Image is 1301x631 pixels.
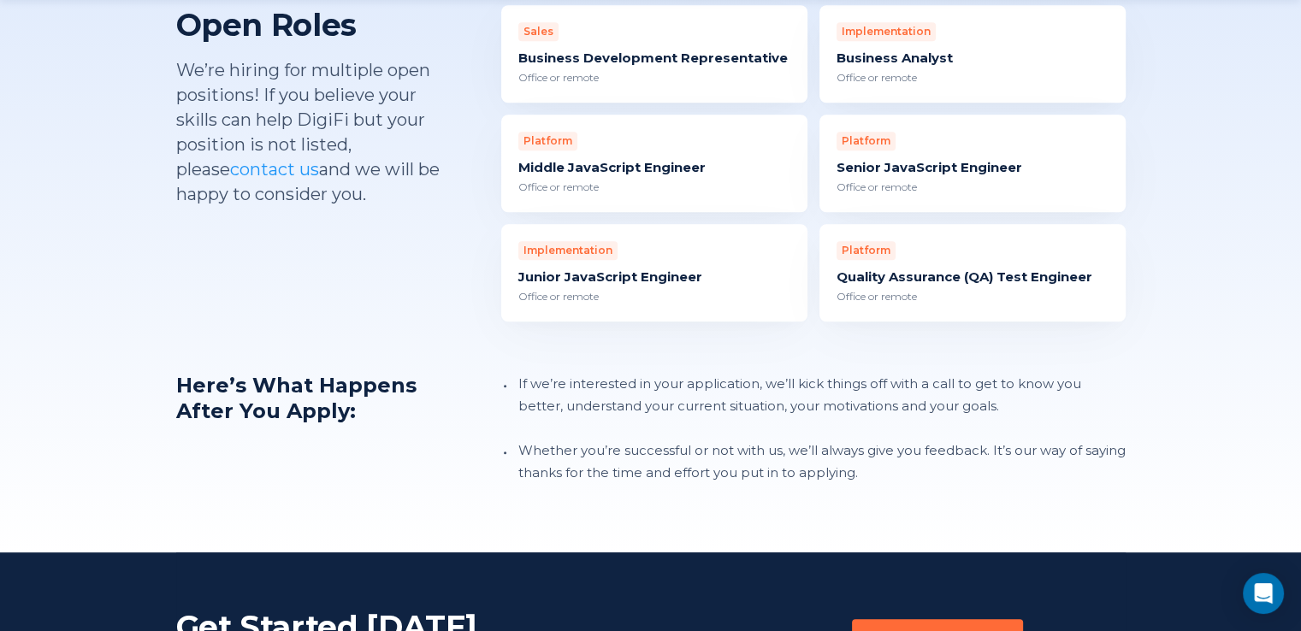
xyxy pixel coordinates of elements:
li: Whether you’re successful or not with us, we’ll always give you feedback. It’s our way of saying ... [515,439,1126,484]
div: Middle JavaScript Engineer [518,159,790,176]
div: Business Analyst [837,50,1109,67]
div: Junior JavaScript Engineer [518,268,790,286]
a: contact us [230,159,319,180]
div: Business Development Representative [518,50,790,67]
div: Office or remote [518,289,790,304]
div: Office or remote [518,180,790,195]
div: Platform [518,132,577,150]
h3: Here’s what happens after you apply: [176,373,450,484]
div: Office or remote [837,70,1109,86]
h2: Open Roles [176,5,450,44]
div: Open Intercom Messenger [1243,573,1284,614]
div: Office or remote [837,180,1109,195]
div: Platform [837,132,896,150]
div: Implementation [837,22,936,41]
p: We’re hiring for multiple open positions! If you believe your skills can help DigiFi but your pos... [176,58,450,207]
div: Office or remote [518,70,790,86]
div: Quality Assurance (QA) Test Engineer [837,268,1109,286]
div: Sales [518,22,559,41]
li: If we’re interested in your application, we’ll kick things off with a call to get to know you bet... [515,373,1126,417]
div: Senior JavaScript Engineer [837,159,1109,176]
div: Office or remote [837,289,1109,304]
div: Platform [837,241,896,260]
div: Implementation [518,241,618,260]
